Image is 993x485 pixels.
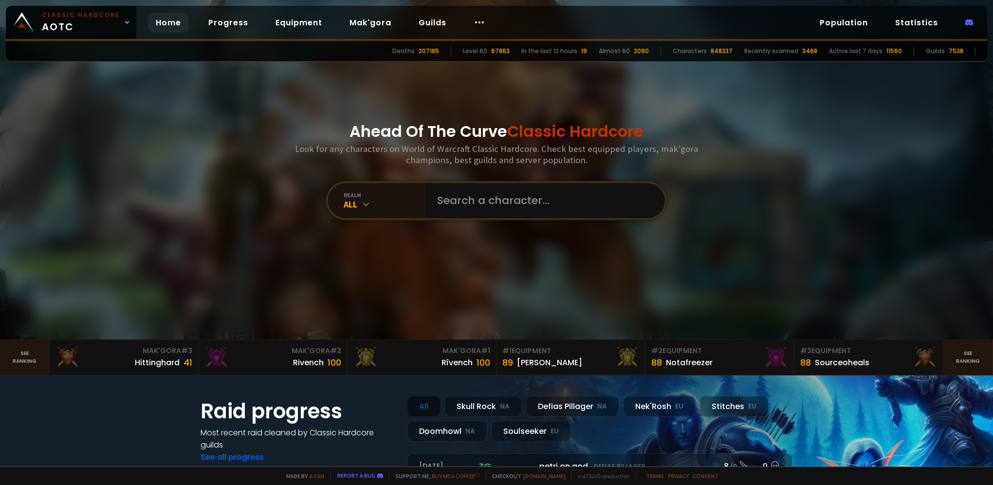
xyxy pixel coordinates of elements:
small: NA [465,427,475,436]
h3: Look for any characters on World of Warcraft Classic Hardcore. Check best equipped players, mak'g... [291,143,702,166]
div: In the last 12 hours [521,47,577,56]
a: Privacy [668,472,689,480]
div: Characters [673,47,707,56]
div: 89 [502,356,513,369]
div: Doomhowl [407,421,487,442]
small: NA [500,402,510,411]
span: # 3 [800,346,811,355]
div: 19 [581,47,587,56]
h1: Raid progress [201,396,395,427]
a: Buy me a coffee [432,472,480,480]
div: realm [344,191,425,199]
a: Terms [646,472,664,480]
small: NA [597,402,607,411]
div: Guilds [926,47,945,56]
a: Report a bug [337,472,375,479]
div: 100 [328,356,341,369]
div: Almost 60 [599,47,630,56]
small: Classic Hardcore [42,11,120,19]
small: EU [748,402,756,411]
h1: Ahead Of The Curve [349,120,644,143]
a: Classic HardcoreAOTC [6,6,136,39]
div: Rîvench [441,356,473,369]
span: AOTC [42,11,120,34]
a: See all progress [201,451,264,463]
div: Skull Rock [444,396,522,417]
a: a fan [310,472,324,480]
a: #1Equipment89[PERSON_NAME] [496,340,645,375]
a: Mak'Gora#1Rîvench100 [348,340,496,375]
a: #3Equipment88Sourceoheals [794,340,943,375]
div: 7538 [949,47,963,56]
div: Level 60 [463,47,487,56]
a: Equipment [268,13,330,33]
div: Active last 7 days [829,47,883,56]
a: Progress [201,13,256,33]
input: Search a character... [431,183,653,218]
div: Rivench [293,356,324,369]
div: 100 [477,356,490,369]
span: # 1 [481,346,490,355]
div: 848337 [711,47,733,56]
a: Population [812,13,876,33]
small: EU [675,402,683,411]
div: All [407,396,441,417]
a: Mak'Gora#3Hittinghard41 [50,340,199,375]
div: 3468 [802,47,817,56]
div: Sourceoheals [815,356,869,369]
div: Equipment [651,346,788,356]
a: Mak'gora [342,13,399,33]
a: Home [148,13,189,33]
div: 207185 [419,47,439,56]
div: 67863 [491,47,510,56]
div: Defias Pillager [526,396,619,417]
div: 2090 [634,47,649,56]
span: # 2 [330,346,341,355]
span: Checkout [486,472,566,480]
span: # 2 [651,346,662,355]
div: Recently scanned [744,47,798,56]
div: Equipment [800,346,937,356]
span: v. d752d5 - production [571,472,630,480]
h4: Most recent raid cleaned by Classic Hardcore guilds [201,427,395,451]
div: 88 [651,356,662,369]
a: Guilds [411,13,454,33]
a: [DOMAIN_NAME] [523,472,566,480]
small: EU [551,427,559,436]
div: Notafreezer [666,356,713,369]
a: Seeranking [943,340,993,375]
span: # 3 [181,346,192,355]
div: 88 [800,356,811,369]
div: [PERSON_NAME] [517,356,582,369]
div: Stitches [699,396,769,417]
a: #2Equipment88Notafreezer [645,340,794,375]
span: # 1 [502,346,512,355]
div: Mak'Gora [353,346,490,356]
div: All [344,199,425,210]
div: Soulseeker [491,421,571,442]
span: Classic Hardcore [507,120,644,142]
span: Support me, [389,472,480,480]
div: Mak'Gora [204,346,341,356]
div: Hittinghard [135,356,180,369]
div: Equipment [502,346,639,356]
div: 11560 [886,47,902,56]
div: Mak'Gora [55,346,192,356]
div: Deaths [392,47,415,56]
a: [DATE]zgpetri on godDefias Pillager8 /90 [407,453,792,479]
div: 41 [184,356,192,369]
a: Statistics [887,13,946,33]
div: Nek'Rosh [623,396,696,417]
span: Made by [280,472,324,480]
a: Mak'Gora#2Rivench100 [199,340,348,375]
a: Consent [693,472,718,480]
